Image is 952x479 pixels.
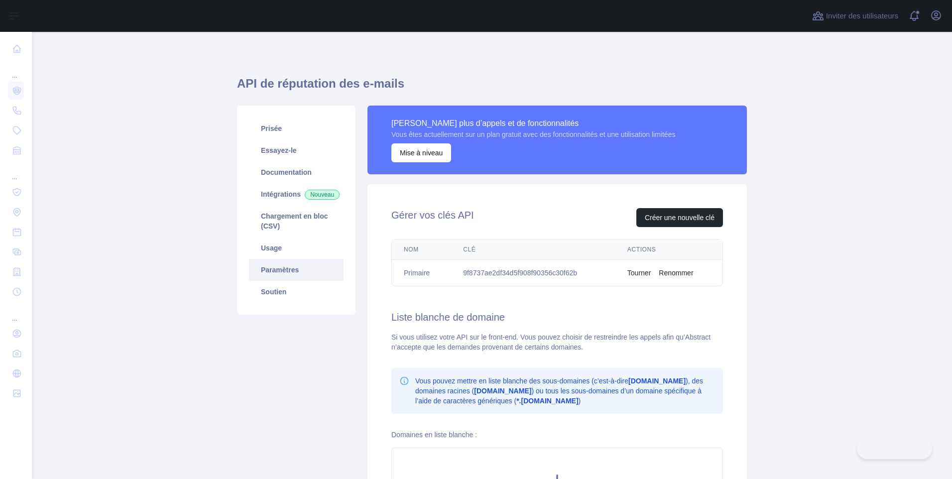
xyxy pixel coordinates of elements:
[305,190,340,200] span: Nouveau
[249,161,344,183] a: Documentation
[857,438,932,459] iframe: Toggle Customer Support
[249,237,344,259] a: Usage
[391,129,675,139] div: Vous êtes actuellement sur un plan gratuit avec des fonctionnalités et une utilisation limitées
[451,260,615,286] td: 9f8737ae2df34d5f908f90356c30f62b
[415,377,703,405] font: Vous pouvez mettre en liste blanche des sous-domaines (c’est-à-dire ), des domaines racines ( ) o...
[391,208,474,227] h2: Gérer vos clés API
[249,183,344,205] a: IntégrationsNouveau
[391,143,451,162] button: Mise à niveau
[810,8,900,24] button: Inviter des utilisateurs
[8,303,24,323] div: ...
[659,268,693,278] button: Renommer
[615,239,722,260] th: Actions
[249,259,344,281] a: Paramètres
[391,310,723,324] h2: Liste blanche de domaine
[474,387,531,395] b: [DOMAIN_NAME]
[392,239,451,260] th: Nom
[249,205,344,237] a: Chargement en bloc (CSV)
[826,10,898,22] span: Inviter des utilisateurs
[392,260,451,286] td: Primaire
[8,60,24,80] div: ...
[8,161,24,181] div: ...
[391,431,477,439] label: Domaines en liste blanche :
[249,118,344,139] a: Prisée
[249,281,344,303] a: Soutien
[415,376,715,406] p: )
[391,118,675,129] div: [PERSON_NAME] plus d’appels et de fonctionnalités
[249,139,344,161] a: Essayez-le
[636,208,723,227] button: Créer une nouvelle clé
[627,268,651,278] button: Tourner
[516,397,578,405] b: *.[DOMAIN_NAME]
[628,377,686,385] b: [DOMAIN_NAME]
[237,76,747,100] h1: API de réputation des e-mails
[391,333,711,351] font: Si vous utilisez votre API sur le front-end. Vous pouvez choisir de restreindre les appels afin q...
[451,239,615,260] th: Clé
